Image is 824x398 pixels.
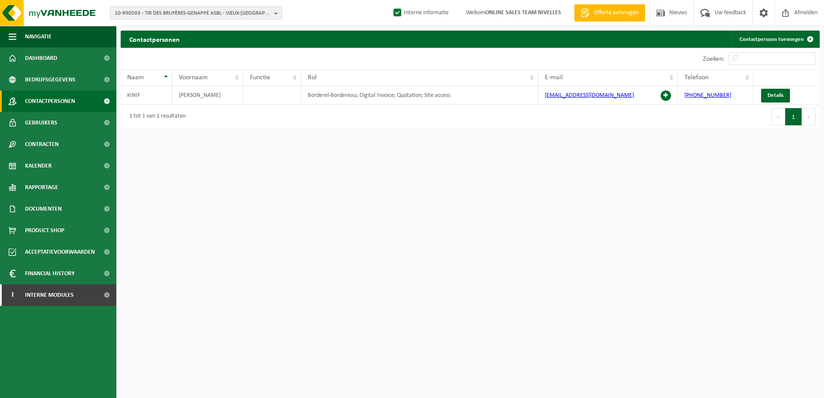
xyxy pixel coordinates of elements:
span: E-mail [545,74,563,81]
button: 1 [785,108,802,125]
a: Details [761,89,790,103]
label: Zoeken: [703,56,724,62]
span: I [9,284,16,306]
button: Next [802,108,815,125]
td: Borderel-Bordereau; Digital Invoice; Quotation; Site access [301,86,538,105]
span: Details [768,93,783,98]
span: Naam [127,74,144,81]
h2: Contactpersonen [121,31,188,47]
span: Contactpersonen [25,90,75,112]
span: Kalender [25,155,52,177]
a: Contactpersoon toevoegen [733,31,819,48]
span: 10-990593 - TIR DES BRUYÈRES-GENAPPE ASBL - VIEUX-[GEOGRAPHIC_DATA] [115,7,271,20]
span: Offerte aanvragen [592,9,641,17]
span: Functie [250,74,270,81]
div: 1 tot 1 van 1 resultaten [125,109,186,124]
label: Interne informatie [392,6,449,19]
span: Rapportage [25,177,58,198]
a: [EMAIL_ADDRESS][DOMAIN_NAME] [545,92,634,99]
span: Voornaam [179,74,208,81]
span: Rol [308,74,317,81]
span: Dashboard [25,47,57,69]
span: Navigatie [25,26,52,47]
td: [PERSON_NAME] [172,86,243,105]
span: Telefoon [684,74,709,81]
span: Documenten [25,198,62,220]
button: 10-990593 - TIR DES BRUYÈRES-GENAPPE ASBL - VIEUX-[GEOGRAPHIC_DATA] [110,6,282,19]
span: Financial History [25,263,75,284]
a: [PHONE_NUMBER] [684,92,731,99]
span: Contracten [25,134,59,155]
a: Offerte aanvragen [574,4,645,22]
td: KINIF [121,86,172,105]
span: Acceptatievoorwaarden [25,241,95,263]
strong: ONLINE SALES TEAM NIVELLES [485,9,561,16]
span: Bedrijfsgegevens [25,69,75,90]
button: Previous [771,108,785,125]
span: Product Shop [25,220,64,241]
span: Interne modules [25,284,74,306]
span: Gebruikers [25,112,57,134]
